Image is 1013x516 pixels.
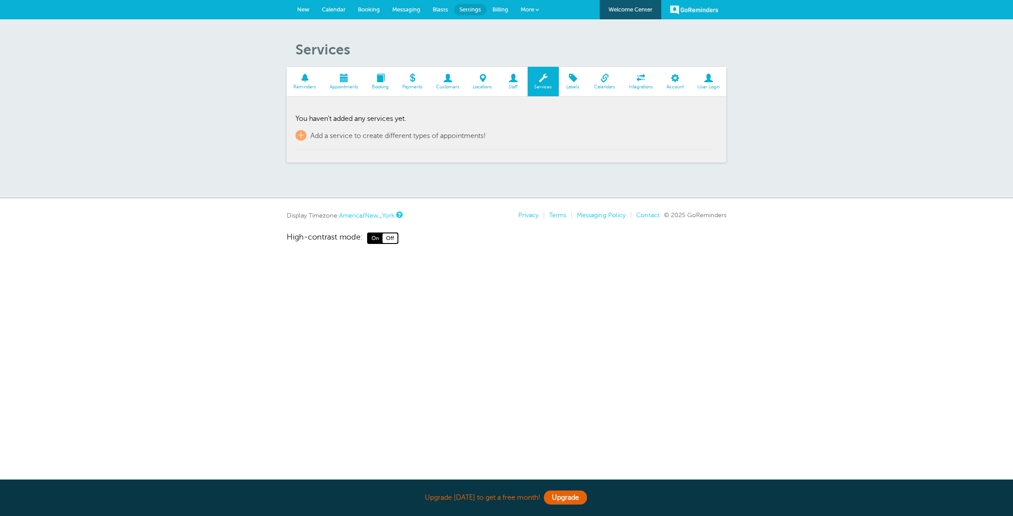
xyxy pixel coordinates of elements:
[295,115,713,123] p: You haven't added any services yet.
[499,67,528,96] a: Staff
[636,211,660,218] a: Contact
[287,488,726,507] div: Upgrade [DATE] to get a free month!
[295,130,306,141] span: +
[627,84,656,90] span: Integrations
[291,84,319,90] span: Reminders
[365,67,396,96] a: Booking
[626,211,632,219] li: |
[518,211,539,218] a: Privacy
[577,211,626,218] a: Messaging Policy
[521,6,534,13] span: More
[492,6,508,13] span: Billing
[434,84,462,90] span: Customers
[368,233,383,243] span: On
[466,67,499,96] a: Locations
[395,67,429,96] a: Payments
[322,6,346,13] span: Calendar
[503,84,523,90] span: Staff
[396,212,401,218] a: This is the timezone being used to display dates and times to you on this device. Click the timez...
[559,67,587,96] a: Labels
[622,67,660,96] a: Integrations
[287,233,726,244] a: High-contrast mode: On Off
[470,84,495,90] span: Locations
[563,84,583,90] span: Labels
[295,41,726,58] h1: Services
[549,211,566,218] a: Terms
[392,6,420,13] span: Messaging
[664,84,686,90] span: Account
[539,211,545,219] li: |
[433,6,448,13] span: Blasts
[587,67,622,96] a: Calendars
[695,84,722,90] span: User Login
[690,67,726,96] a: User Login
[664,211,726,218] span: © 2025 GoReminders
[660,67,690,96] a: Account
[532,84,554,90] span: Services
[287,211,401,219] div: Display Timezone:
[592,84,618,90] span: Calendars
[459,6,481,13] span: Settings
[328,84,361,90] span: Appointments
[287,67,323,96] a: Reminders
[297,6,310,13] span: New
[429,67,466,96] a: Customers
[295,130,486,141] a: + Add a service to create different types of appointments!
[339,212,394,219] a: America/New_York
[310,132,486,140] span: Add a service to create different types of appointments!
[454,4,486,15] a: Settings
[400,84,425,90] span: Payments
[383,233,397,243] span: Off
[370,84,391,90] span: Booking
[566,211,572,219] li: |
[358,6,380,13] span: Booking
[323,67,365,96] a: Appointments
[287,233,363,244] span: High-contrast mode:
[544,491,587,505] a: Upgrade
